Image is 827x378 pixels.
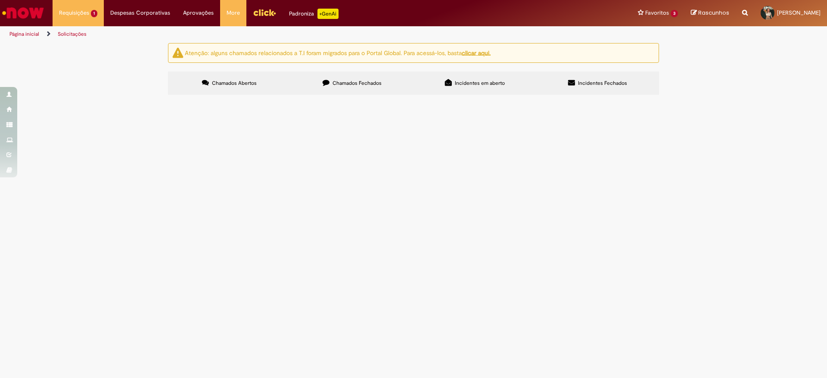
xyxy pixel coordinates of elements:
span: Chamados Fechados [333,80,382,87]
span: Chamados Abertos [212,80,257,87]
a: Solicitações [58,31,87,37]
img: click_logo_yellow_360x200.png [253,6,276,19]
ng-bind-html: Atenção: alguns chamados relacionados a T.I foram migrados para o Portal Global. Para acessá-los,... [185,49,491,56]
span: Incidentes Fechados [578,80,627,87]
a: Rascunhos [691,9,729,17]
p: +GenAi [317,9,339,19]
span: Rascunhos [698,9,729,17]
span: 3 [671,10,678,17]
span: Favoritos [645,9,669,17]
span: Incidentes em aberto [455,80,505,87]
div: Padroniza [289,9,339,19]
span: Aprovações [183,9,214,17]
img: ServiceNow [1,4,45,22]
a: Página inicial [9,31,39,37]
ul: Trilhas de página [6,26,545,42]
span: 1 [91,10,97,17]
span: Requisições [59,9,89,17]
a: clicar aqui. [462,49,491,56]
span: More [227,9,240,17]
span: Despesas Corporativas [110,9,170,17]
span: [PERSON_NAME] [777,9,821,16]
